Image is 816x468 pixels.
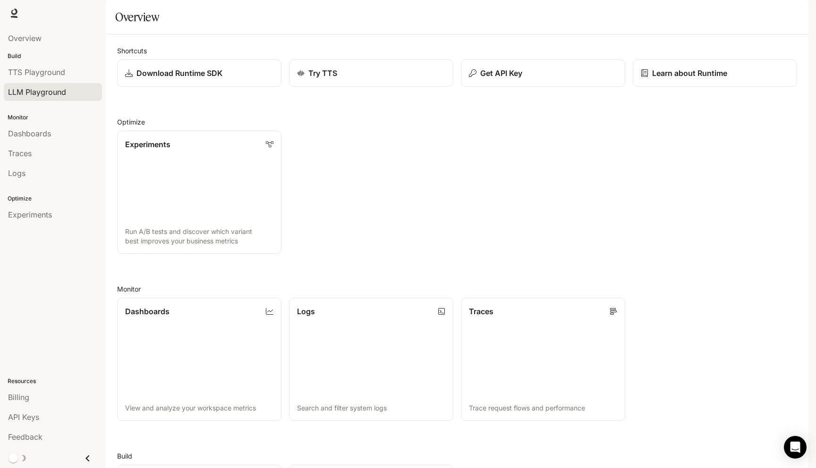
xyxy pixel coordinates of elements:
h2: Monitor [117,284,797,294]
p: Dashboards [125,306,170,317]
p: Logs [297,306,315,317]
h2: Optimize [117,117,797,127]
a: DashboardsView and analyze your workspace metrics [117,298,281,421]
h2: Shortcuts [117,46,797,56]
p: Get API Key [480,67,522,79]
p: Trace request flows and performance [469,403,617,413]
h2: Build [117,451,797,461]
div: Open Intercom Messenger [784,436,807,459]
p: Experiments [125,139,170,150]
p: Run A/B tests and discover which variant best improves your business metrics [125,227,273,246]
a: Learn about Runtime [633,59,797,87]
a: ExperimentsRun A/B tests and discover which variant best improves your business metrics [117,131,281,254]
p: Learn about Runtime [652,67,727,79]
a: TracesTrace request flows and performance [461,298,625,421]
p: View and analyze your workspace metrics [125,403,273,413]
p: Traces [469,306,493,317]
h1: Overview [115,8,159,26]
p: Search and filter system logs [297,403,445,413]
a: Download Runtime SDK [117,59,281,87]
a: LogsSearch and filter system logs [289,298,453,421]
button: Get API Key [461,59,625,87]
p: Download Runtime SDK [136,67,222,79]
p: Try TTS [308,67,337,79]
a: Try TTS [289,59,453,87]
